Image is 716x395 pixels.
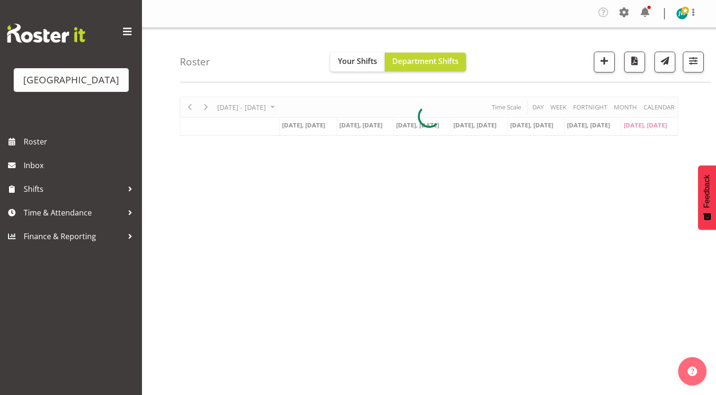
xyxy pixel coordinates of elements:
[24,182,123,196] span: Shifts
[392,56,459,66] span: Department Shifts
[23,73,119,87] div: [GEOGRAPHIC_DATA]
[688,367,697,376] img: help-xxl-2.png
[703,175,711,208] span: Feedback
[385,53,466,72] button: Department Shifts
[624,52,645,72] button: Download a PDF of the roster according to the set date range.
[338,56,377,66] span: Your Shifts
[24,135,137,149] span: Roster
[654,52,675,72] button: Send a list of all shifts for the selected filtered period to all rostered employees.
[698,165,716,230] button: Feedback - Show survey
[683,52,704,72] button: Filter Shifts
[24,158,137,172] span: Inbox
[7,24,85,43] img: Rosterit website logo
[24,206,123,220] span: Time & Attendance
[676,8,688,19] img: jen-watts10207.jpg
[330,53,385,72] button: Your Shifts
[180,56,210,67] h4: Roster
[594,52,615,72] button: Add a new shift
[24,229,123,243] span: Finance & Reporting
